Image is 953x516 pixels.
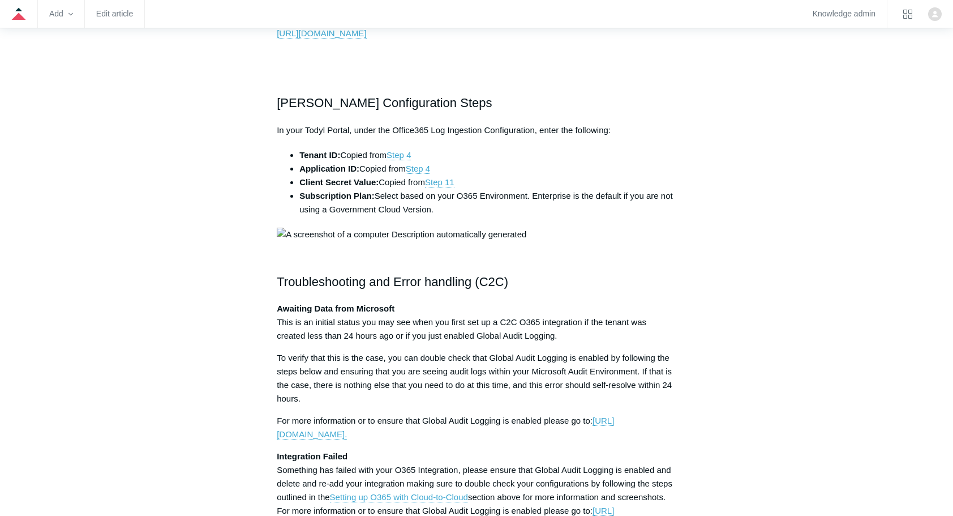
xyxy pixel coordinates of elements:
a: Knowledge admin [813,11,875,17]
h2: [PERSON_NAME] Configuration Steps [277,93,676,113]
strong: Application ID: [299,164,359,173]
a: Step 4 [406,164,430,174]
img: user avatar [928,7,942,21]
a: [URL][DOMAIN_NAME] [277,28,366,39]
img: A screenshot of a computer Description automatically generated [277,228,526,241]
zd-hc-trigger: Click your profile icon to open the profile menu [928,7,942,21]
p: In your Todyl Portal, under the Office365 Log Ingestion Configuration, enter the following: [277,123,676,137]
strong: Tenant ID: [299,150,340,160]
zd-hc-trigger: Add [49,11,73,17]
p: To verify that this is the case, you can double check that Global Audit Logging is enabled by fol... [277,351,676,406]
p: For more information or to ensure that Global Audit Logging is enabled please go to: [277,414,676,441]
a: Edit article [96,11,133,17]
li: Copied from [299,148,676,162]
li: Select based on your O365 Environment. Enterprise is the default if you are not using a Governmen... [299,189,676,216]
strong: Subscription Plan: [299,191,375,201]
strong: Awaiting Data from Microsoft [277,304,394,313]
strong: Integration Failed [277,451,347,461]
a: Setting up O365 with Cloud-to-Cloud [330,492,468,502]
p: This is an initial status you may see when you first set up a C2C O365 integration if the tenant ... [277,302,676,343]
li: Copied from [299,162,676,176]
strong: Client Secret Value: [299,177,379,187]
li: Copied from [299,176,676,189]
a: Step 4 [387,150,411,160]
h2: Troubleshooting and Error handling (C2C) [277,272,676,292]
a: Step 11 [425,177,454,187]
